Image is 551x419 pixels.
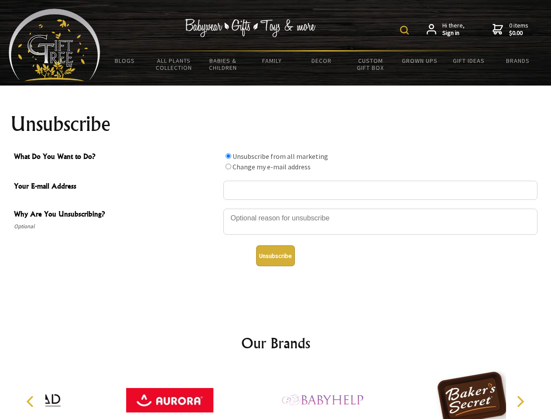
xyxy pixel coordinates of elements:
a: 0 items$0.00 [493,22,528,37]
input: What Do You Want to Do? [226,153,231,159]
label: Unsubscribe from all marketing [233,152,328,161]
button: Previous [22,392,41,411]
button: Next [510,392,530,411]
img: product search [400,26,409,34]
a: Babies & Children [198,52,248,77]
h2: Our Brands [17,333,534,354]
a: BLOGS [100,52,150,70]
a: Decor [297,52,346,70]
span: 0 items [509,21,528,37]
img: Babywear - Gifts - Toys & more [185,19,316,37]
strong: Sign in [442,29,465,37]
a: Brands [493,52,543,70]
strong: $0.00 [509,29,528,37]
span: Why Are You Unsubscribing? [14,209,219,221]
span: Hi there, [442,22,465,37]
a: Grown Ups [395,52,444,70]
a: All Plants Collection [150,52,199,77]
input: Your E-mail Address [223,181,537,200]
a: Family [248,52,297,70]
a: Gift Ideas [444,52,493,70]
span: Optional [14,221,219,232]
button: Unsubscribe [256,245,295,266]
a: Hi there,Sign in [427,22,465,37]
span: Your E-mail Address [14,181,219,193]
h1: Unsubscribe [10,113,541,134]
img: Babyware - Gifts - Toys and more... [9,9,100,81]
a: Custom Gift Box [346,52,395,77]
span: What Do You Want to Do? [14,151,219,164]
textarea: Why Are You Unsubscribing? [223,209,537,235]
label: Change my e-mail address [233,162,311,171]
input: What Do You Want to Do? [226,164,231,169]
